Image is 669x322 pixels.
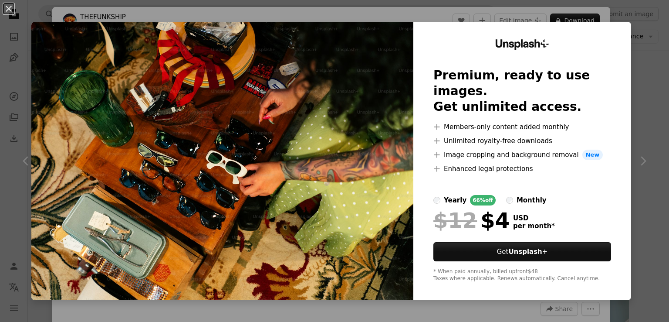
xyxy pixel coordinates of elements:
li: Enhanced legal protections [433,164,611,174]
div: * When paid annually, billed upfront $48 Taxes where applicable. Renews automatically. Cancel any... [433,268,611,282]
span: per month * [513,222,555,230]
input: yearly66%off [433,197,440,204]
li: Members-only content added monthly [433,122,611,132]
li: Image cropping and background removal [433,150,611,160]
span: USD [513,214,555,222]
h2: Premium, ready to use images. Get unlimited access. [433,68,611,115]
button: GetUnsplash+ [433,242,611,261]
span: New [582,150,603,160]
strong: Unsplash+ [508,248,547,256]
li: Unlimited royalty-free downloads [433,136,611,146]
span: $12 [433,209,477,232]
div: 66% off [470,195,496,206]
div: yearly [444,195,466,206]
div: $4 [433,209,510,232]
input: monthly [506,197,513,204]
div: monthly [517,195,547,206]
